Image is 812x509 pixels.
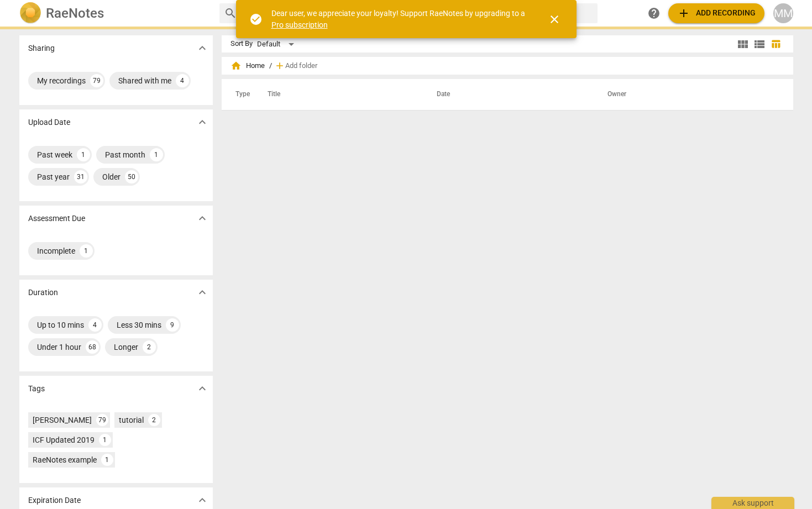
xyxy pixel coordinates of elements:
[119,414,144,426] div: tutorial
[46,6,104,21] h2: RaeNotes
[33,434,95,445] div: ICF Updated 2019
[771,39,781,49] span: table_chart
[37,319,84,330] div: Up to 10 mins
[274,60,285,71] span: add
[194,210,211,227] button: Show more
[271,8,528,30] div: Dear user, we appreciate your loyalty! Support RaeNotes by upgrading to a
[33,454,97,465] div: RaeNotes example
[271,20,328,29] a: Pro subscription
[37,342,81,353] div: Under 1 hour
[176,74,189,87] div: 4
[150,148,163,161] div: 1
[227,79,254,110] th: Type
[735,36,751,53] button: Tile view
[768,36,784,53] button: Table view
[644,3,664,23] a: Help
[736,38,750,51] span: view_module
[80,244,93,258] div: 1
[101,454,113,466] div: 1
[28,495,81,506] p: Expiration Date
[668,3,764,23] button: Upload
[37,149,72,160] div: Past week
[28,213,85,224] p: Assessment Due
[118,75,171,86] div: Shared with me
[37,75,86,86] div: My recordings
[269,62,272,70] span: /
[19,2,41,24] img: Logo
[224,7,237,20] span: search
[196,286,209,299] span: expand_more
[194,380,211,397] button: Show more
[194,284,211,301] button: Show more
[194,492,211,508] button: Show more
[196,494,209,507] span: expand_more
[594,79,782,110] th: Owner
[117,319,161,330] div: Less 30 mins
[230,40,253,48] div: Sort By
[548,13,561,26] span: close
[230,60,242,71] span: home
[194,40,211,56] button: Show more
[148,414,160,426] div: 2
[196,212,209,225] span: expand_more
[28,287,58,298] p: Duration
[37,171,70,182] div: Past year
[28,117,70,128] p: Upload Date
[196,116,209,129] span: expand_more
[677,7,690,20] span: add
[102,171,121,182] div: Older
[196,382,209,395] span: expand_more
[114,342,138,353] div: Longer
[541,6,568,33] button: Close
[77,148,90,161] div: 1
[254,79,423,110] th: Title
[423,79,594,110] th: Date
[143,340,156,354] div: 2
[96,414,108,426] div: 79
[230,60,265,71] span: Home
[105,149,145,160] div: Past month
[647,7,661,20] span: help
[249,13,263,26] span: check_circle
[86,340,99,354] div: 68
[773,3,793,23] button: MM
[28,383,45,395] p: Tags
[257,35,298,53] div: Default
[74,170,87,183] div: 31
[90,74,103,87] div: 79
[753,38,766,51] span: view_list
[751,36,768,53] button: List view
[19,2,211,24] a: LogoRaeNotes
[285,62,317,70] span: Add folder
[99,434,111,446] div: 1
[166,318,179,332] div: 9
[711,497,794,509] div: Ask support
[33,414,92,426] div: [PERSON_NAME]
[194,114,211,130] button: Show more
[125,170,138,183] div: 50
[28,43,55,54] p: Sharing
[88,318,102,332] div: 4
[677,7,756,20] span: Add recording
[37,245,75,256] div: Incomplete
[196,41,209,55] span: expand_more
